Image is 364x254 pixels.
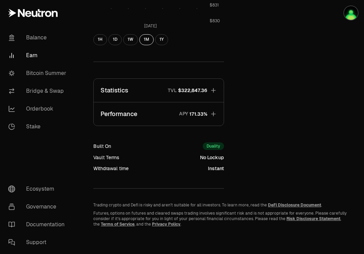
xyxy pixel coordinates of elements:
button: 1H [93,34,107,45]
div: Built On [93,143,111,150]
button: PerformanceAPY [94,102,224,126]
p: Futures, options on futures and cleared swaps trading involves significant risk and is not approp... [93,211,348,227]
a: Stake [3,118,74,136]
a: Privacy Policy [152,221,180,227]
tspan: [DATE] [144,23,157,29]
a: Balance [3,29,74,47]
a: Terms of Service [101,221,134,227]
a: Documentation [3,216,74,233]
p: Trading crypto and Defi is risky and aren't suitable for all investors. To learn more, read the . [93,202,348,208]
button: 1Y [155,34,168,45]
p: Performance [101,109,137,119]
img: Atom Staking [344,6,358,20]
button: 1M [139,34,154,45]
button: 1W [123,34,138,45]
a: DeFi Disclosure Document [268,202,321,208]
div: No Lockup [200,154,224,161]
button: StatisticsTVL$322,847.36 [94,79,224,102]
span: $322,847.36 [178,87,207,94]
a: Orderbook [3,100,74,118]
p: APY [179,110,188,117]
tspan: $831 [210,2,219,8]
div: Vault Terms [93,154,119,161]
div: Withdrawal time [93,165,129,172]
a: Risk Disclosure Statement [286,216,340,221]
a: Earn [3,47,74,64]
a: Support [3,233,74,251]
a: Bitcoin Summer [3,64,74,82]
a: Bridge & Swap [3,82,74,100]
tspan: $830 [210,18,220,24]
div: Duality [203,142,224,150]
a: Ecosystem [3,180,74,198]
div: Instant [208,165,224,172]
p: Statistics [101,86,128,95]
button: 1D [108,34,122,45]
a: Governance [3,198,74,216]
p: TVL [168,87,177,94]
